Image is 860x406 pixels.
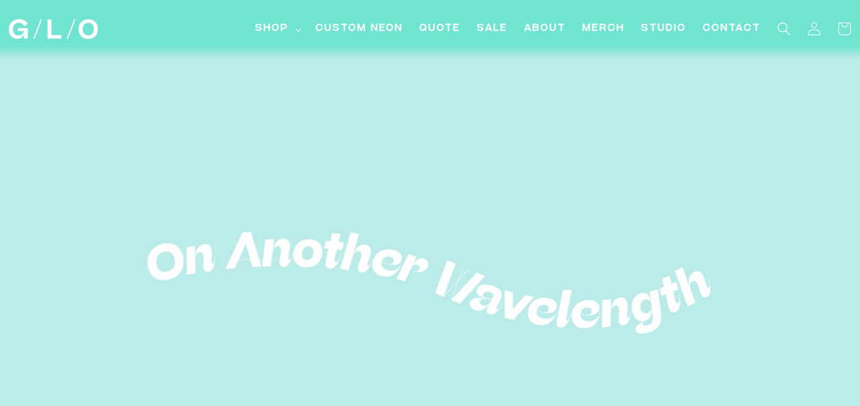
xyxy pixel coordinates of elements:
a: SALE [469,14,516,44]
span: Contact [703,22,761,36]
a: Merch [574,14,633,44]
span: SALE [477,22,508,36]
a: Custom Neon [307,14,411,44]
summary: Search [769,14,799,44]
a: About [516,14,574,44]
span: Shop [255,22,289,36]
a: Contact [694,14,769,44]
a: Quote [411,14,469,44]
span: Studio [641,22,686,36]
img: GLO Studio [9,19,98,39]
span: Custom Neon [315,22,403,36]
a: GLO Studio [3,14,103,44]
summary: Shop [247,14,307,44]
span: Merch [582,22,625,36]
span: About [524,22,566,36]
a: Studio [633,14,694,44]
span: Quote [419,22,460,36]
